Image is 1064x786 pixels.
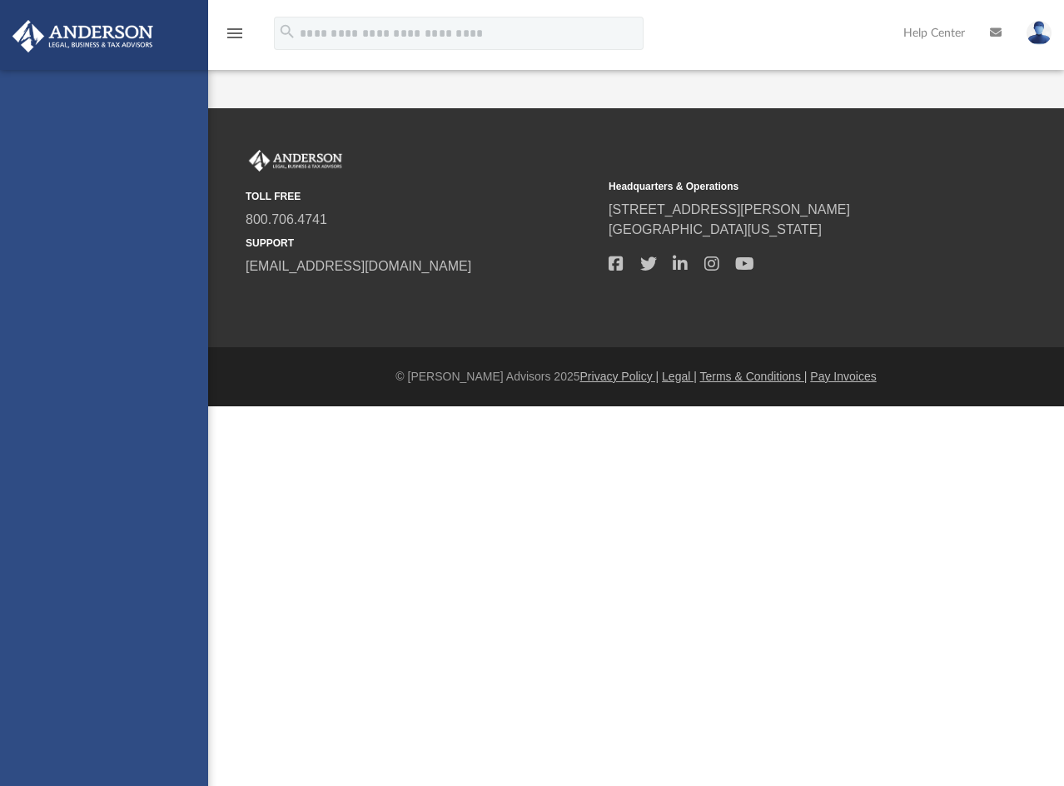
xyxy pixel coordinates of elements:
[278,22,296,41] i: search
[580,370,659,383] a: Privacy Policy |
[246,259,471,273] a: [EMAIL_ADDRESS][DOMAIN_NAME]
[662,370,697,383] a: Legal |
[225,32,245,43] a: menu
[609,202,850,216] a: [STREET_ADDRESS][PERSON_NAME]
[225,23,245,43] i: menu
[246,236,597,251] small: SUPPORT
[810,370,876,383] a: Pay Invoices
[1027,21,1052,45] img: User Pic
[7,20,158,52] img: Anderson Advisors Platinum Portal
[246,212,327,226] a: 800.706.4741
[700,370,808,383] a: Terms & Conditions |
[208,368,1064,386] div: © [PERSON_NAME] Advisors 2025
[246,150,346,172] img: Anderson Advisors Platinum Portal
[609,179,960,194] small: Headquarters & Operations
[246,189,597,204] small: TOLL FREE
[609,222,822,236] a: [GEOGRAPHIC_DATA][US_STATE]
